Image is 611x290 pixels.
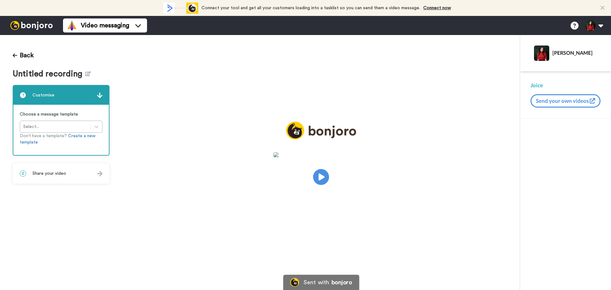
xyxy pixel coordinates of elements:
[81,21,129,30] span: Video messaging
[290,278,299,287] img: Bonjoro Logo
[283,275,359,290] a: Bonjoro LogoSent withbonjoro
[8,21,55,30] img: bj-logo-header-white.svg
[20,170,26,177] span: 2
[530,81,601,89] div: Joice
[97,171,102,176] img: arrow.svg
[304,279,329,285] div: Sent with
[32,92,54,98] span: Customise
[423,6,451,10] a: Connect now
[163,3,198,14] div: animation
[67,20,77,31] img: vm-color.svg
[20,133,102,145] p: Don’t have a template?
[97,93,102,98] img: arrow.svg
[20,92,26,98] span: 1
[332,279,352,285] div: bonjoro
[201,6,420,10] span: Connect your tool and get all your customers loading into a tasklist so you can send them a video...
[552,50,600,56] div: [PERSON_NAME]
[20,111,102,117] p: Choose a message template
[20,134,95,145] a: Create a new template
[13,48,34,63] button: Back
[286,122,356,140] img: logo_full.png
[13,163,109,184] div: 2Share your video
[273,152,369,157] img: 0c5048af-24cb-4af4-9640-4e7c6731c6d3.jpg
[13,69,85,79] span: Untitled recording
[32,170,66,177] span: Share your video
[530,94,600,108] button: Send your own videos
[534,46,549,61] img: Profile Image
